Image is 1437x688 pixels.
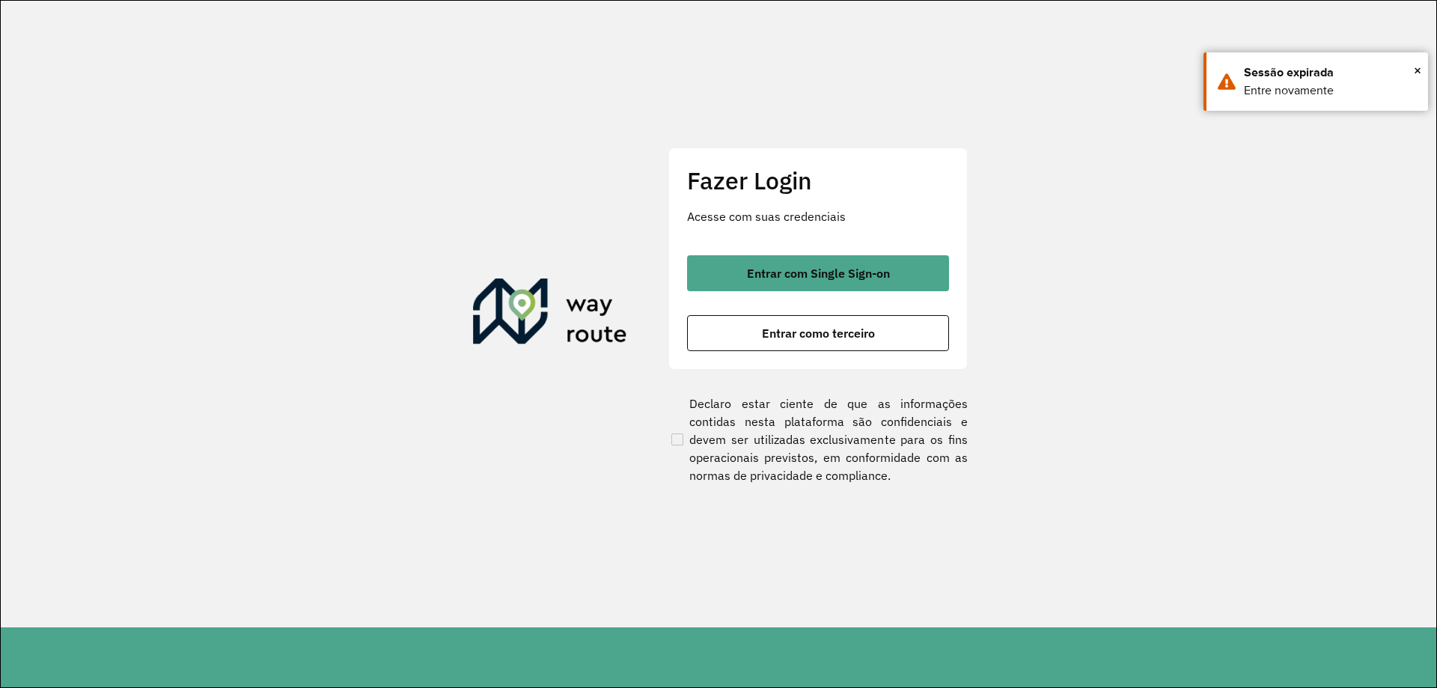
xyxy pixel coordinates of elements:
div: Entre novamente [1244,82,1417,100]
button: button [687,315,949,351]
img: Roteirizador AmbevTech [473,278,627,350]
span: Entrar com Single Sign-on [747,267,890,279]
span: × [1414,59,1421,82]
button: button [687,255,949,291]
button: Close [1414,59,1421,82]
span: Entrar como terceiro [762,327,875,339]
p: Acesse com suas credenciais [687,207,949,225]
label: Declaro estar ciente de que as informações contidas nesta plataforma são confidenciais e devem se... [668,395,968,484]
div: Sessão expirada [1244,64,1417,82]
h2: Fazer Login [687,166,949,195]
